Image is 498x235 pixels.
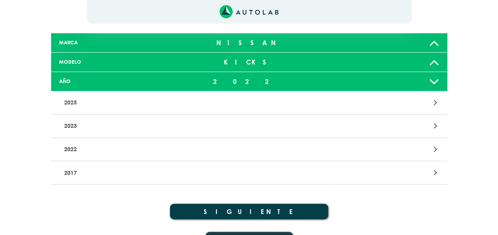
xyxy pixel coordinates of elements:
a: AÑO 2022 [51,72,447,91]
div: NISSAN [184,35,315,51]
div: KICKS [184,54,315,70]
div: 2022 [184,74,315,89]
a: MODELO KICKS [51,53,447,72]
div: MODELO [53,58,184,66]
p: 2017 [61,165,308,180]
button: SIGUIENTE [170,204,328,219]
p: 2025 [61,95,308,110]
a: MARCA NISSAN [51,33,447,53]
p: 2023 [61,119,308,133]
div: MARCA [53,39,184,46]
p: 2022 [61,142,308,157]
div: AÑO [53,78,184,85]
a: Link al sitio de autolab [219,8,279,15]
